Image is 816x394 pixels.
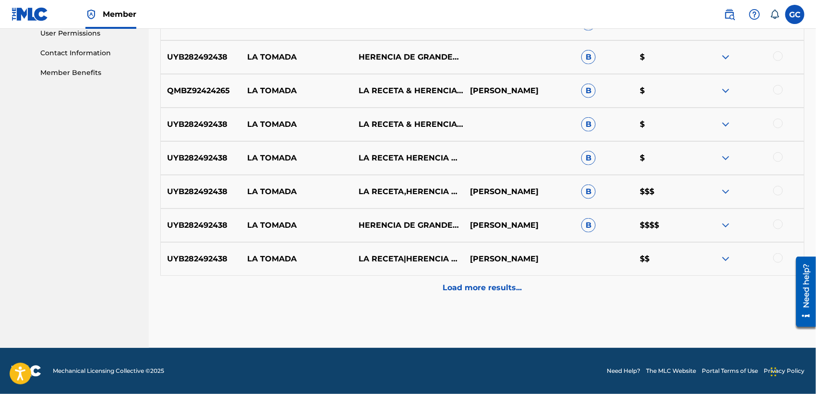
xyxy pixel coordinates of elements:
[240,152,352,164] p: LA TOMADA
[443,282,522,294] p: Load more results...
[720,220,732,231] img: expand
[720,119,732,130] img: expand
[161,152,240,164] p: UYB282492438
[768,348,816,394] iframe: Chat Widget
[161,51,240,63] p: UYB282492438
[634,119,693,130] p: $
[770,10,780,19] div: Notifications
[607,367,640,375] a: Need Help?
[12,365,41,377] img: logo
[581,50,596,64] span: B
[720,253,732,265] img: expand
[161,119,240,130] p: UYB282492438
[771,357,777,386] div: Arrastrar
[240,253,352,265] p: LA TOMADA
[352,220,463,231] p: HERENCIA DE GRANDES|LA RECETA
[240,85,352,97] p: LA TOMADA
[352,186,463,197] p: LA RECETA,HERENCIA DE GRANDES
[464,220,575,231] p: [PERSON_NAME]
[161,253,240,265] p: UYB282492438
[634,152,693,164] p: $
[634,85,693,97] p: $
[581,218,596,233] span: B
[161,186,240,197] p: UYB282492438
[464,85,575,97] p: [PERSON_NAME]
[634,51,693,63] p: $
[720,5,739,24] a: Public Search
[702,367,758,375] a: Portal Terms of Use
[789,253,816,331] iframe: Resource Center
[720,51,732,63] img: expand
[240,51,352,63] p: LA TOMADA
[12,7,48,21] img: MLC Logo
[581,117,596,132] span: B
[240,220,352,231] p: LA TOMADA
[724,9,735,20] img: search
[40,68,137,78] a: Member Benefits
[745,5,764,24] div: Help
[764,367,804,375] a: Privacy Policy
[161,220,240,231] p: UYB282492438
[40,28,137,38] a: User Permissions
[240,119,352,130] p: LA TOMADA
[634,220,693,231] p: $$$$
[581,84,596,98] span: B
[581,185,596,199] span: B
[85,9,97,20] img: Top Rightsholder
[464,253,575,265] p: [PERSON_NAME]
[720,152,732,164] img: expand
[352,51,463,63] p: HERENCIA DE GRANDES,LA RECETA
[768,348,816,394] div: Widget de chat
[352,119,463,130] p: LA RECETA & HERENCIA DE GRANDES
[53,367,164,375] span: Mechanical Licensing Collective © 2025
[720,186,732,197] img: expand
[161,85,240,97] p: QMBZ92424265
[720,85,732,97] img: expand
[352,152,463,164] p: LA RECETA HERENCIA DE GRANDES
[646,367,696,375] a: The MLC Website
[581,151,596,165] span: B
[634,253,693,265] p: $$
[352,253,463,265] p: LA RECETA|HERENCIA DE GRANDES
[749,9,760,20] img: help
[240,186,352,197] p: LA TOMADA
[40,48,137,58] a: Contact Information
[785,5,804,24] div: User Menu
[352,85,463,97] p: LA RECETA & HERENCIA DE GRANDES
[103,9,136,20] span: Member
[634,186,693,197] p: $$$
[464,186,575,197] p: [PERSON_NAME]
